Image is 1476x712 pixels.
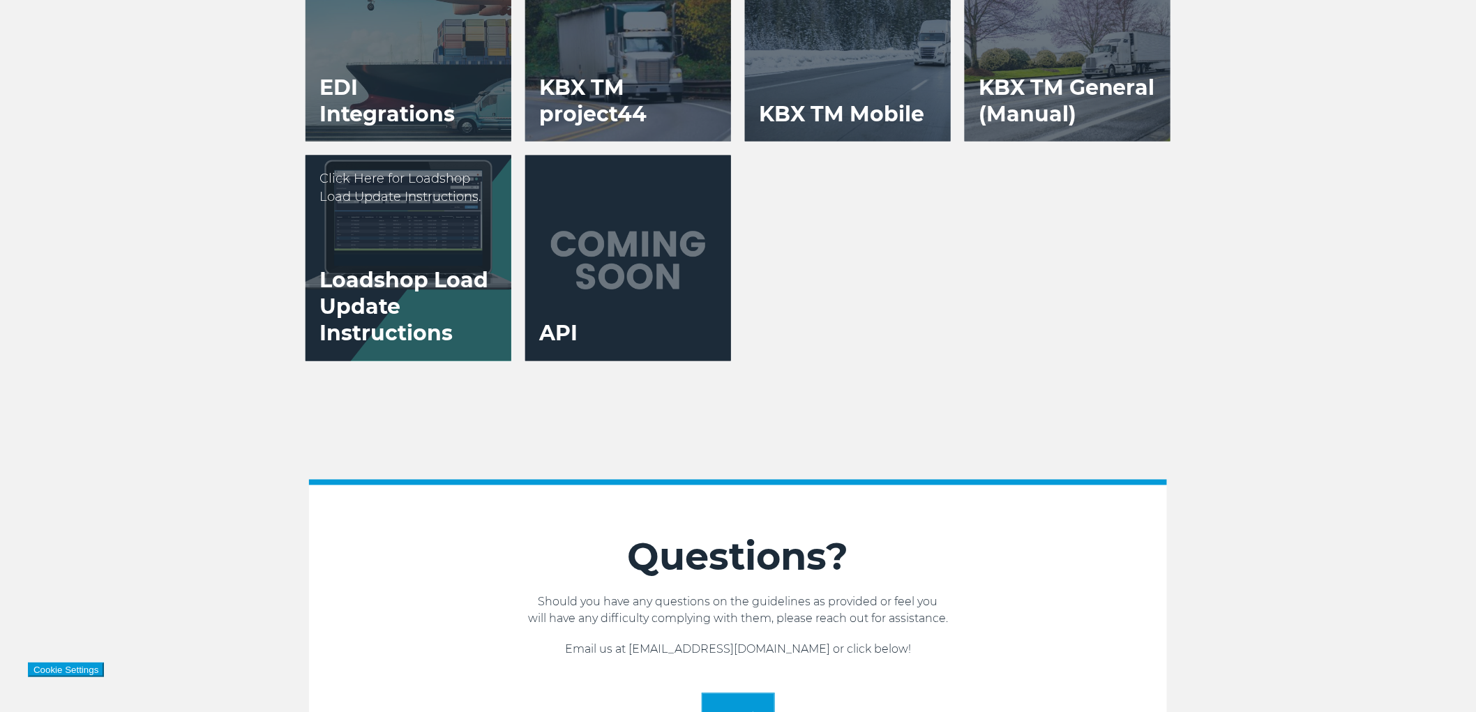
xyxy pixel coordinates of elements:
h3: Loadshop Load Update Instructions [306,254,511,361]
h3: KBX TM General (Manual) [965,61,1170,142]
p: Email us at [EMAIL_ADDRESS][DOMAIN_NAME] or click below! [309,642,1167,658]
h3: EDI Integrations [306,61,511,142]
button: Cookie Settings [28,662,104,677]
a: Loadshop Load Update Instructions [306,156,511,361]
h3: API [525,307,592,361]
a: API [525,156,731,361]
p: Should you have any questions on the guidelines as provided or feel you will have any difficulty ... [309,594,1167,628]
h3: KBX TM Mobile [745,87,938,142]
p: Click Here for Loadshop Load Update Instructions. [319,169,497,206]
h2: Questions? [309,534,1167,580]
h3: KBX TM project44 [525,61,731,142]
